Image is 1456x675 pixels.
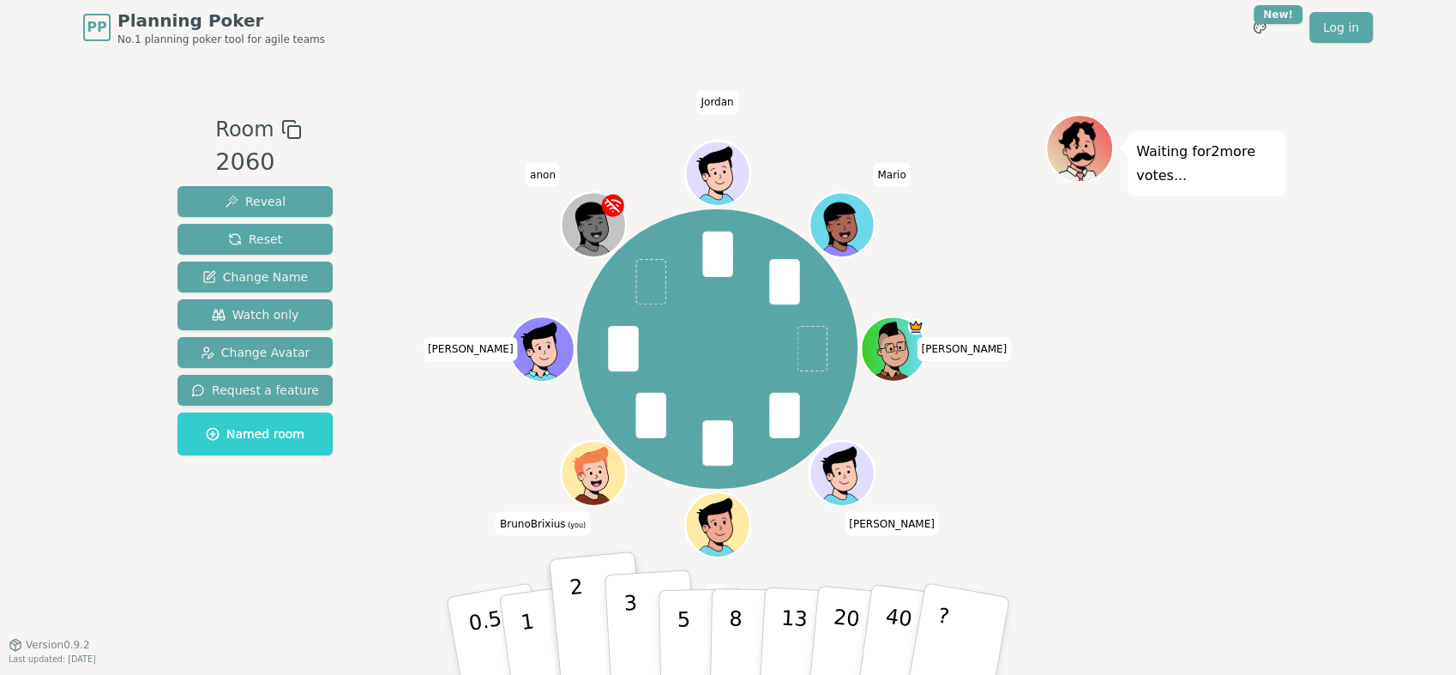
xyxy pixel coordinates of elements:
[228,231,282,248] span: Reset
[215,145,301,180] div: 2060
[496,511,590,535] span: Click to change your name
[9,654,96,664] span: Last updated: [DATE]
[117,33,325,46] span: No.1 planning poker tool for agile teams
[177,186,333,217] button: Reveal
[202,268,308,286] span: Change Name
[1136,140,1277,188] p: Waiting for 2 more votes...
[191,382,319,399] span: Request a feature
[177,375,333,406] button: Request a feature
[1244,12,1275,43] button: New!
[569,575,591,668] p: 2
[117,9,325,33] span: Planning Poker
[177,262,333,292] button: Change Name
[87,17,106,38] span: PP
[201,344,310,361] span: Change Avatar
[526,162,560,186] span: Click to change your name
[563,443,623,503] button: Click to change your avatar
[845,511,939,535] span: Click to change your name
[696,90,737,114] span: Click to change your name
[26,638,90,652] span: Version 0.9.2
[177,337,333,368] button: Change Avatar
[212,306,299,323] span: Watch only
[565,521,586,528] span: (you)
[177,224,333,255] button: Reset
[1309,12,1373,43] a: Log in
[873,162,910,186] span: Click to change your name
[206,425,304,443] span: Named room
[1254,5,1303,24] div: New!
[917,337,1011,361] span: Click to change your name
[177,299,333,330] button: Watch only
[424,337,518,361] span: Click to change your name
[907,318,924,334] span: Toce is the host
[9,638,90,652] button: Version0.9.2
[706,584,728,608] span: Click to change your name
[215,114,274,145] span: Room
[177,413,333,455] button: Named room
[225,193,286,210] span: Reveal
[83,9,325,46] a: PPPlanning PokerNo.1 planning poker tool for agile teams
